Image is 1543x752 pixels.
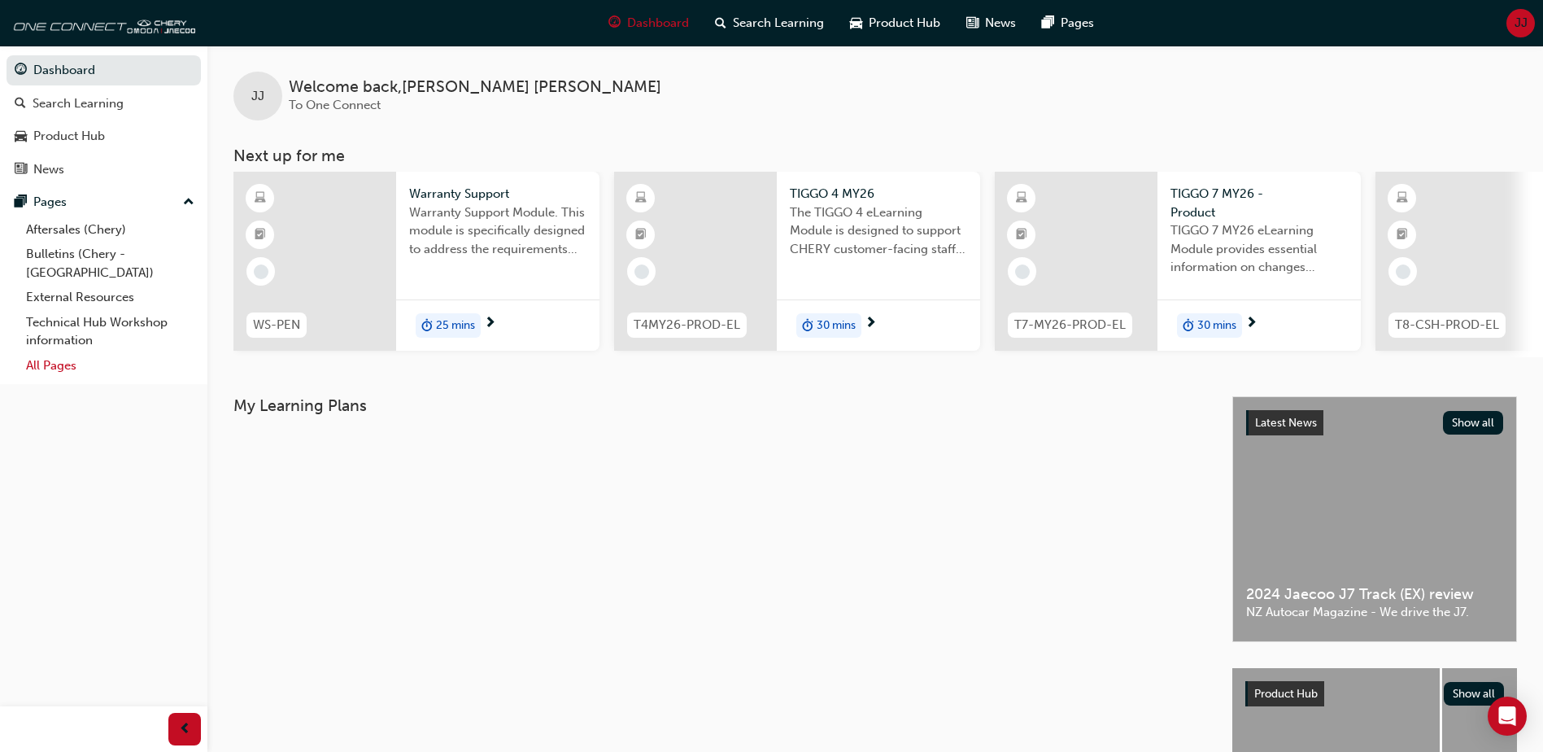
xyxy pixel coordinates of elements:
[1515,14,1528,33] span: JJ
[409,185,586,203] span: Warranty Support
[1245,317,1258,331] span: next-icon
[15,195,27,210] span: pages-icon
[1016,188,1027,209] span: learningResourceType_ELEARNING-icon
[1029,7,1107,40] a: pages-iconPages
[33,94,124,113] div: Search Learning
[20,353,201,378] a: All Pages
[15,163,27,177] span: news-icon
[1444,682,1505,706] button: Show all
[484,317,496,331] span: next-icon
[1232,396,1517,642] a: Latest NewsShow all2024 Jaecoo J7 Track (EX) reviewNZ Autocar Magazine - We drive the J7.
[20,310,201,353] a: Technical Hub Workshop information
[7,187,201,217] button: Pages
[1397,188,1408,209] span: learningResourceType_ELEARNING-icon
[733,14,824,33] span: Search Learning
[1395,316,1499,334] span: T8-CSH-PROD-EL
[837,7,953,40] a: car-iconProduct Hub
[995,172,1361,351] a: T7-MY26-PROD-ELTIGGO 7 MY26 - ProductTIGGO 7 MY26 eLearning Module provides essential information...
[634,316,740,334] span: T4MY26-PROD-EL
[1246,585,1503,604] span: 2024 Jaecoo J7 Track (EX) review
[255,188,266,209] span: learningResourceType_ELEARNING-icon
[1245,681,1504,707] a: Product HubShow all
[1488,697,1527,736] div: Open Intercom Messenger
[790,203,967,259] span: The TIGGO 4 eLearning Module is designed to support CHERY customer-facing staff with the product ...
[7,155,201,185] a: News
[715,13,726,33] span: search-icon
[1170,185,1348,221] span: TIGGO 7 MY26 - Product
[635,225,647,246] span: booktick-icon
[20,242,201,285] a: Bulletins (Chery - [GEOGRAPHIC_DATA])
[634,265,649,279] span: learningRecordVerb_NONE-icon
[183,192,194,213] span: up-icon
[1042,13,1054,33] span: pages-icon
[985,14,1016,33] span: News
[850,13,862,33] span: car-icon
[15,63,27,78] span: guage-icon
[608,13,621,33] span: guage-icon
[1170,221,1348,277] span: TIGGO 7 MY26 eLearning Module provides essential information on changes introduced with the new M...
[20,217,201,243] a: Aftersales (Chery)
[289,78,661,97] span: Welcome back , [PERSON_NAME] [PERSON_NAME]
[20,285,201,310] a: External Resources
[33,127,105,146] div: Product Hub
[802,315,813,336] span: duration-icon
[595,7,702,40] a: guage-iconDashboard
[966,13,979,33] span: news-icon
[207,146,1543,165] h3: Next up for me
[436,317,475,335] span: 25 mins
[7,55,201,85] a: Dashboard
[817,317,856,335] span: 30 mins
[289,98,381,112] span: To One Connect
[409,203,586,259] span: Warranty Support Module. This module is specifically designed to address the requirements and pro...
[1246,410,1503,436] a: Latest NewsShow all
[1397,225,1408,246] span: booktick-icon
[7,121,201,151] a: Product Hub
[254,265,268,279] span: learningRecordVerb_NONE-icon
[233,396,1206,415] h3: My Learning Plans
[1061,14,1094,33] span: Pages
[1255,416,1317,430] span: Latest News
[251,87,264,106] span: JJ
[421,315,433,336] span: duration-icon
[7,89,201,119] a: Search Learning
[253,316,300,334] span: WS-PEN
[635,188,647,209] span: learningResourceType_ELEARNING-icon
[15,97,26,111] span: search-icon
[1246,603,1503,622] span: NZ Autocar Magazine - We drive the J7.
[1016,225,1027,246] span: booktick-icon
[702,7,837,40] a: search-iconSearch Learning
[33,160,64,179] div: News
[865,317,877,331] span: next-icon
[7,52,201,187] button: DashboardSearch LearningProduct HubNews
[953,7,1029,40] a: news-iconNews
[627,14,689,33] span: Dashboard
[1197,317,1236,335] span: 30 mins
[614,172,980,351] a: T4MY26-PROD-ELTIGGO 4 MY26The TIGGO 4 eLearning Module is designed to support CHERY customer-faci...
[1443,411,1504,435] button: Show all
[1014,316,1126,334] span: T7-MY26-PROD-EL
[790,185,967,203] span: TIGGO 4 MY26
[869,14,940,33] span: Product Hub
[1015,265,1030,279] span: learningRecordVerb_NONE-icon
[1506,9,1535,37] button: JJ
[33,193,67,212] div: Pages
[1183,315,1194,336] span: duration-icon
[15,129,27,144] span: car-icon
[255,225,266,246] span: booktick-icon
[1254,687,1318,701] span: Product Hub
[8,7,195,39] img: oneconnect
[179,719,191,740] span: prev-icon
[233,172,599,351] a: WS-PENWarranty SupportWarranty Support Module. This module is specifically designed to address th...
[1396,265,1410,279] span: learningRecordVerb_NONE-icon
